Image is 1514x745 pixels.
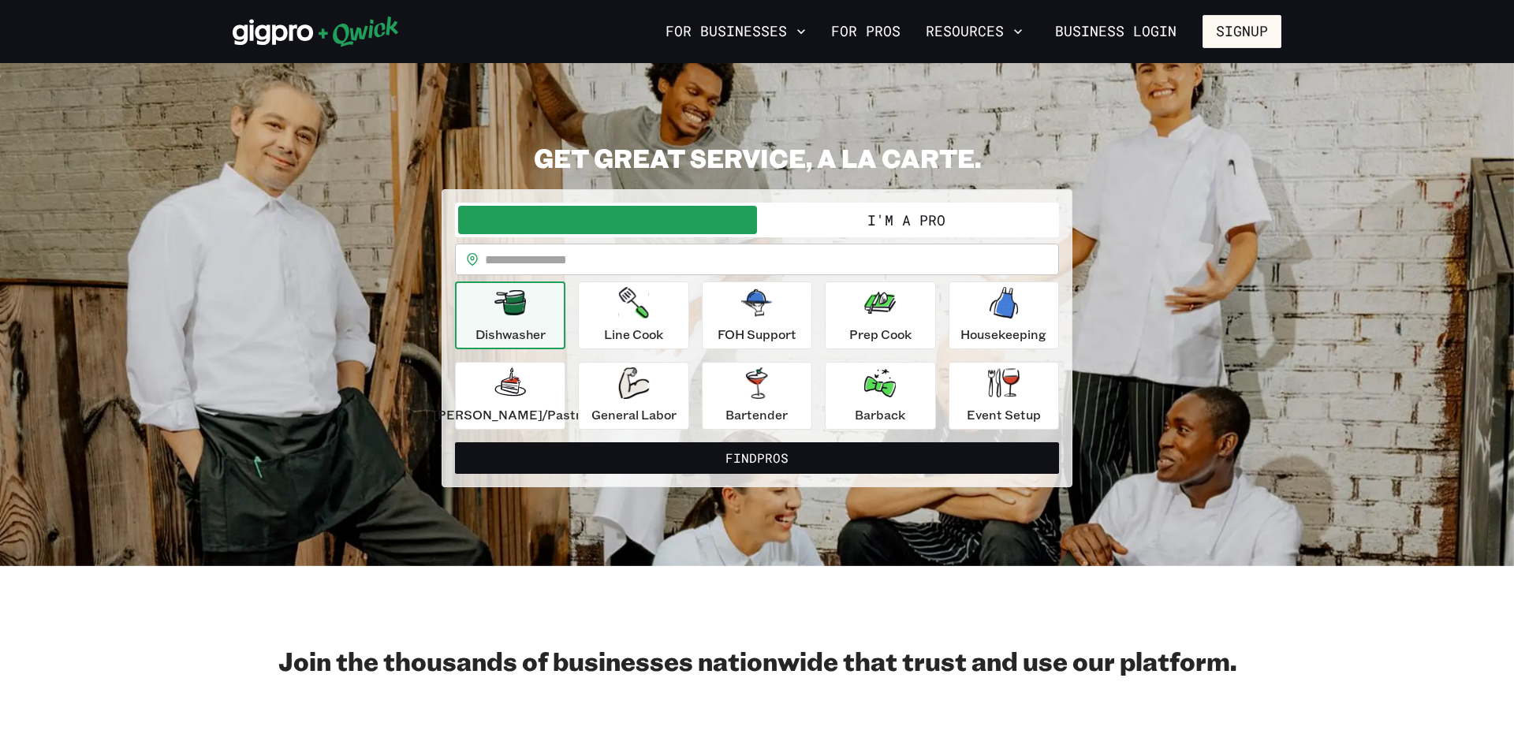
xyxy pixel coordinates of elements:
[475,325,546,344] p: Dishwasher
[725,405,788,424] p: Bartender
[1203,15,1281,48] button: Signup
[825,281,935,349] button: Prep Cook
[919,18,1029,45] button: Resources
[855,405,905,424] p: Barback
[949,281,1059,349] button: Housekeeping
[757,206,1056,234] button: I'm a Pro
[849,325,912,344] p: Prep Cook
[604,325,663,344] p: Line Cook
[967,405,1041,424] p: Event Setup
[949,362,1059,430] button: Event Setup
[455,362,565,430] button: [PERSON_NAME]/Pastry
[458,206,757,234] button: I'm a Business
[718,325,796,344] p: FOH Support
[433,405,587,424] p: [PERSON_NAME]/Pastry
[960,325,1046,344] p: Housekeeping
[578,281,688,349] button: Line Cook
[591,405,677,424] p: General Labor
[702,281,812,349] button: FOH Support
[578,362,688,430] button: General Labor
[442,142,1072,173] h2: GET GREAT SERVICE, A LA CARTE.
[455,442,1059,474] button: FindPros
[825,18,907,45] a: For Pros
[659,18,812,45] button: For Businesses
[233,645,1281,676] h2: Join the thousands of businesses nationwide that trust and use our platform.
[825,362,935,430] button: Barback
[702,362,812,430] button: Bartender
[1042,15,1190,48] a: Business Login
[455,281,565,349] button: Dishwasher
